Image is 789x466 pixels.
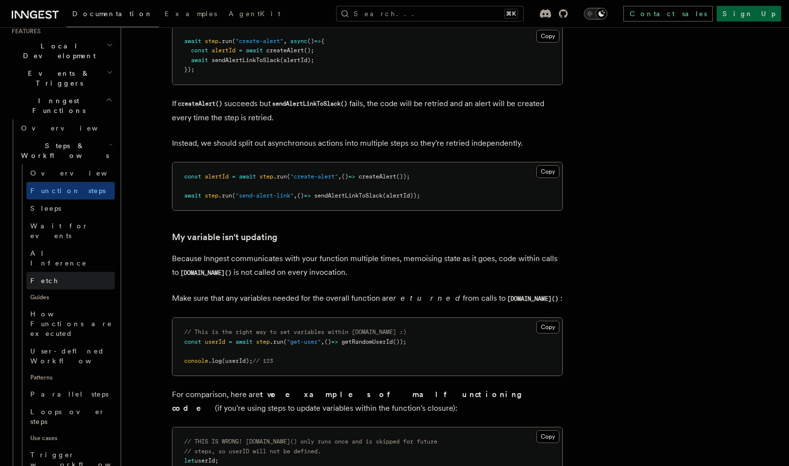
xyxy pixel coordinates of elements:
span: createAlert [359,173,396,180]
a: My variable isn't updating [172,230,277,244]
span: , [321,338,324,345]
span: User-defined Workflows [30,347,118,365]
span: getRandomUserId [341,338,393,345]
a: AI Inference [26,244,115,272]
button: Inngest Functions [8,92,115,119]
button: Copy [536,165,559,178]
span: Overview [30,169,131,177]
a: Examples [159,3,223,26]
span: await [184,192,201,199]
a: Sign Up [717,6,781,22]
p: Because Inngest communicates with your function multiple times, memoising state as it goes, code ... [172,252,563,280]
span: = [239,47,242,54]
a: User-defined Workflows [26,342,115,370]
span: ( [232,192,235,199]
span: // 123 [253,357,273,364]
span: Parallel steps [30,390,108,398]
span: console [184,357,208,364]
span: let [184,457,194,464]
code: [DOMAIN_NAME]() [179,269,234,277]
span: step [259,173,273,180]
span: "create-alert" [235,38,283,44]
a: Function steps [26,182,115,200]
span: const [191,47,208,54]
span: => [314,38,321,44]
span: Documentation [72,10,153,18]
span: How Functions are executed [30,310,112,337]
a: Fetch [26,272,115,289]
button: Local Development [8,37,115,65]
span: = [232,173,235,180]
span: const [184,173,201,180]
span: , [294,192,297,199]
a: Overview [26,164,115,182]
span: step [205,38,218,44]
p: Instead, we should split out asynchronous actions into multiple steps so they're retried independ... [172,136,563,150]
span: Patterns [26,370,115,385]
span: alertId [205,173,229,180]
span: // This is the right way to set variables within [DOMAIN_NAME] :) [184,329,406,335]
span: userId [205,338,225,345]
span: async [290,38,307,44]
span: Loops over steps [30,408,105,425]
button: Search...⌘K [336,6,524,22]
span: .run [218,192,232,199]
span: ()); [396,173,410,180]
span: ( [283,338,287,345]
span: Overview [21,124,122,132]
span: alertId [212,47,235,54]
span: step [205,192,218,199]
button: Copy [536,430,559,443]
span: Inngest Functions [8,96,106,115]
a: Wait for events [26,217,115,244]
span: = [229,338,232,345]
span: (alertId); [280,57,314,64]
span: .run [218,38,232,44]
p: For comparison, here are (if you're using steps to update variables within the function's closure): [172,388,563,415]
span: Steps & Workflows [17,141,109,160]
button: Toggle dark mode [584,8,607,20]
span: "get-user" [287,338,321,345]
span: => [348,173,355,180]
span: Local Development [8,41,107,61]
span: Examples [165,10,217,18]
span: ()); [393,338,406,345]
span: await [191,57,208,64]
span: , [338,173,341,180]
p: Make sure that any variables needed for the overall function are from calls to : [172,291,563,306]
a: How Functions are executed [26,305,115,342]
span: (alertId)); [383,192,420,199]
span: createAlert [266,47,304,54]
span: step [256,338,270,345]
span: , [283,38,287,44]
code: createAlert() [176,100,224,108]
span: => [304,192,311,199]
p: If succeeds but fails, the code will be retried and an alert will be created every time the step ... [172,97,563,125]
span: Function steps [30,187,106,195]
strong: two examples of malfunctioning code [172,390,529,413]
span: => [331,338,338,345]
span: // THIS IS WRONG! [DOMAIN_NAME]() only runs once and is skipped for future [184,438,437,445]
span: }); [184,66,194,73]
span: () [341,173,348,180]
a: Parallel steps [26,385,115,403]
span: Use cases [26,430,115,446]
span: Features [8,27,41,35]
span: "send-alert-link" [235,192,294,199]
span: const [184,338,201,345]
span: AI Inference [30,249,87,267]
span: (); [304,47,314,54]
span: (userId); [222,357,253,364]
span: userId; [194,457,218,464]
kbd: ⌘K [504,9,518,19]
span: .log [208,357,222,364]
span: Sleeps [30,204,61,212]
span: AgentKit [229,10,280,18]
span: Fetch [30,277,59,285]
span: sendAlertLinkToSlack [212,57,280,64]
a: Overview [17,119,115,137]
a: Loops over steps [26,403,115,430]
span: Events & Triggers [8,68,107,88]
code: [DOMAIN_NAME]() [506,295,560,303]
a: AgentKit [223,3,286,26]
